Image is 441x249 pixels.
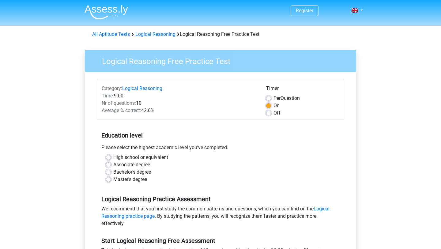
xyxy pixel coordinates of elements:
label: Bachelor's degree [113,168,151,176]
span: Average % correct: [102,108,141,113]
img: Assessly [85,5,128,19]
a: Register [296,8,313,13]
label: Off [273,109,281,117]
label: Question [273,95,300,102]
a: All Aptitude Tests [92,31,130,37]
div: Logical Reasoning Free Practice Test [90,31,351,38]
span: Per [273,95,281,101]
label: Master's degree [113,176,147,183]
div: 9:00 [97,92,262,100]
span: Category: [102,85,122,91]
span: Time: [102,93,114,99]
label: On [273,102,280,109]
div: We recommend that you first study the common patterns and questions, which you can find on the . ... [97,205,344,230]
span: Nr of questions: [102,100,136,106]
a: Logical Reasoning [122,85,162,91]
h5: Logical Reasoning Practice Assessment [101,195,340,203]
h3: Logical Reasoning Free Practice Test [95,54,352,66]
label: High school or equivalent [113,154,168,161]
h5: Education level [101,129,340,141]
div: 42.6% [97,107,262,114]
div: 10 [97,100,262,107]
div: Please select the highest academic level you’ve completed. [97,144,344,154]
div: Timer [266,85,339,95]
h5: Start Logical Reasoning Free Assessment [101,237,340,244]
label: Associate degree [113,161,150,168]
a: Logical Reasoning [135,31,175,37]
